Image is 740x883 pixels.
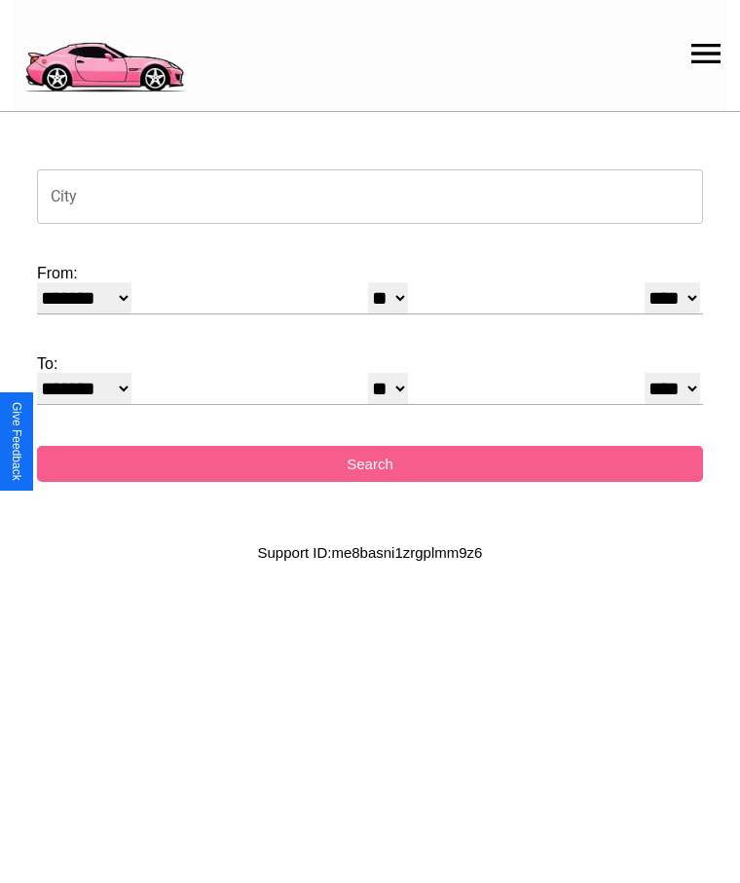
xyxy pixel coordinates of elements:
div: Give Feedback [10,402,23,481]
p: Support ID: me8basni1zrgplmm9z6 [258,539,483,566]
button: Search [37,446,703,482]
img: logo [15,10,193,97]
label: From: [37,265,703,282]
label: To: [37,355,703,373]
